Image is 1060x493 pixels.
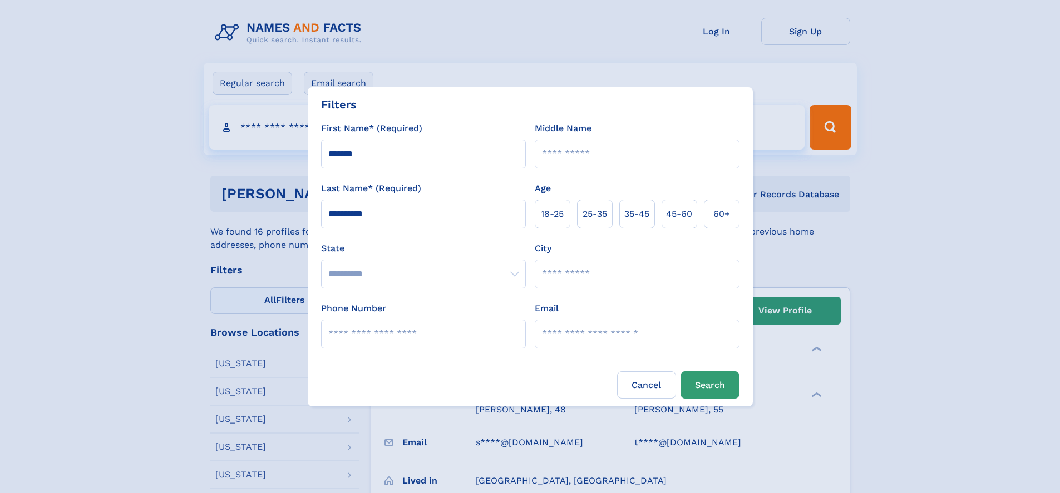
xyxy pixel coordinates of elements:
[713,207,730,221] span: 60+
[535,242,551,255] label: City
[321,242,526,255] label: State
[321,182,421,195] label: Last Name* (Required)
[321,302,386,315] label: Phone Number
[535,182,551,195] label: Age
[535,122,591,135] label: Middle Name
[666,207,692,221] span: 45‑60
[541,207,564,221] span: 18‑25
[535,302,559,315] label: Email
[681,371,739,399] button: Search
[321,96,357,113] div: Filters
[624,207,649,221] span: 35‑45
[583,207,607,221] span: 25‑35
[617,371,676,399] label: Cancel
[321,122,422,135] label: First Name* (Required)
